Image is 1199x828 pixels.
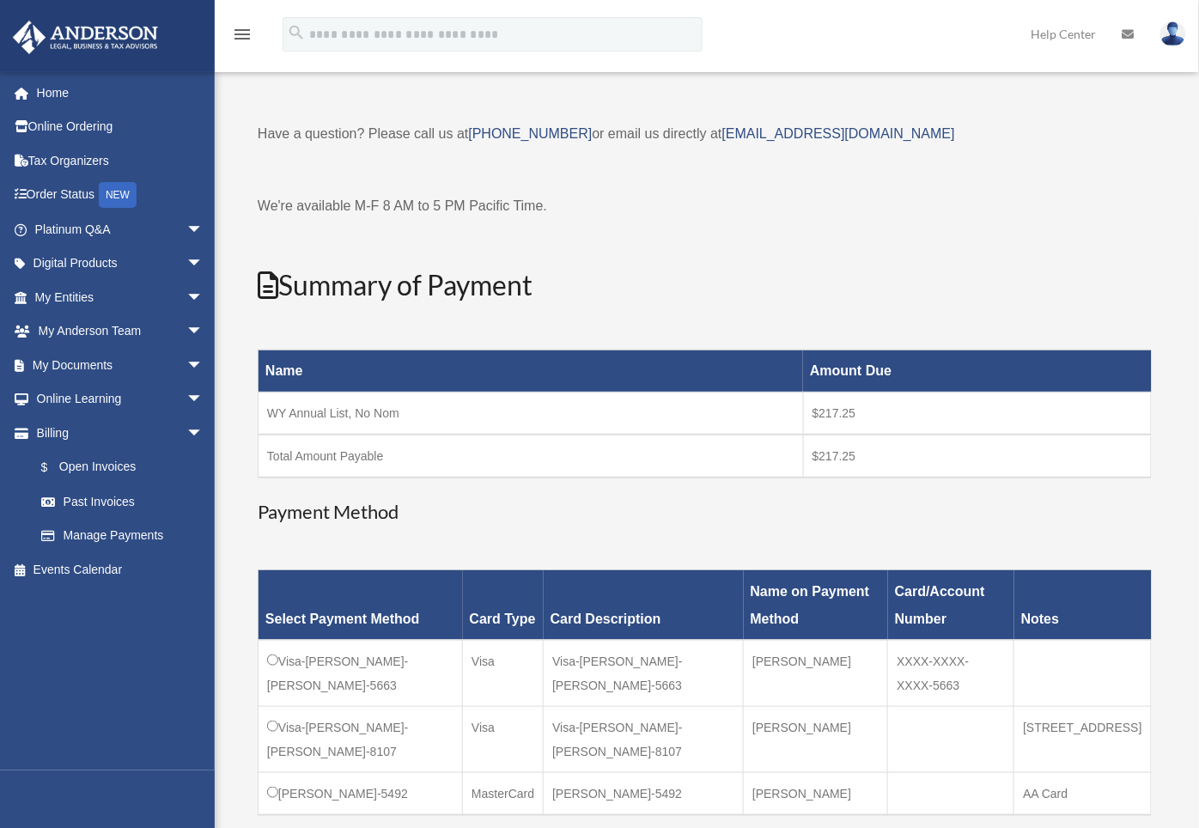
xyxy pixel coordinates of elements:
th: Select Payment Method [259,570,463,640]
a: [PHONE_NUMBER] [468,126,592,141]
a: My Documentsarrow_drop_down [12,348,229,382]
div: NEW [99,182,137,208]
a: $Open Invoices [24,450,212,485]
th: Card/Account Number [888,570,1014,640]
span: arrow_drop_down [186,416,221,451]
a: Platinum Q&Aarrow_drop_down [12,212,229,247]
td: Visa [463,706,544,772]
td: [PERSON_NAME]-5492 [544,772,744,815]
td: [PERSON_NAME] [744,706,888,772]
a: Events Calendar [12,552,229,587]
td: WY Annual List, No Nom [259,393,804,435]
td: Visa-[PERSON_NAME]-[PERSON_NAME]-8107 [259,706,463,772]
p: Have a question? Please call us at or email us directly at [258,122,1152,146]
a: Billingarrow_drop_down [12,416,221,450]
span: arrow_drop_down [186,247,221,282]
a: Past Invoices [24,484,221,519]
td: $217.25 [803,393,1151,435]
td: [STREET_ADDRESS] [1014,706,1152,772]
h2: Summary of Payment [258,266,1152,305]
span: arrow_drop_down [186,314,221,350]
td: Visa [463,640,544,706]
h3: Payment Method [258,499,1152,526]
td: $217.25 [803,435,1151,478]
th: Card Type [463,570,544,640]
td: Total Amount Payable [259,435,804,478]
a: Order StatusNEW [12,178,229,213]
span: arrow_drop_down [186,212,221,247]
td: Visa-[PERSON_NAME]-[PERSON_NAME]-5663 [259,640,463,706]
span: $ [51,457,59,478]
a: My Anderson Teamarrow_drop_down [12,314,229,349]
td: [PERSON_NAME] [744,640,888,706]
td: Visa-[PERSON_NAME]-[PERSON_NAME]-5663 [544,640,744,706]
td: [PERSON_NAME] [744,772,888,815]
th: Notes [1014,570,1152,640]
th: Card Description [544,570,744,640]
a: Digital Productsarrow_drop_down [12,247,229,281]
td: XXXX-XXXX-XXXX-5663 [888,640,1014,706]
th: Name [259,350,804,393]
a: [EMAIL_ADDRESS][DOMAIN_NAME] [722,126,955,141]
th: Name on Payment Method [744,570,888,640]
span: arrow_drop_down [186,280,221,315]
a: Online Learningarrow_drop_down [12,382,229,417]
img: User Pic [1160,21,1186,46]
a: Tax Organizers [12,143,229,178]
img: Anderson Advisors Platinum Portal [8,21,163,54]
a: My Entitiesarrow_drop_down [12,280,229,314]
a: menu [232,30,253,45]
a: Manage Payments [24,519,221,553]
td: AA Card [1014,772,1152,815]
span: arrow_drop_down [186,348,221,383]
td: MasterCard [463,772,544,815]
th: Amount Due [803,350,1151,393]
span: arrow_drop_down [186,382,221,417]
i: search [287,23,306,42]
td: [PERSON_NAME]-5492 [259,772,463,815]
p: We're available M-F 8 AM to 5 PM Pacific Time. [258,194,1152,218]
td: Visa-[PERSON_NAME]-[PERSON_NAME]-8107 [544,706,744,772]
a: Online Ordering [12,110,229,144]
i: menu [232,24,253,45]
a: Home [12,76,229,110]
